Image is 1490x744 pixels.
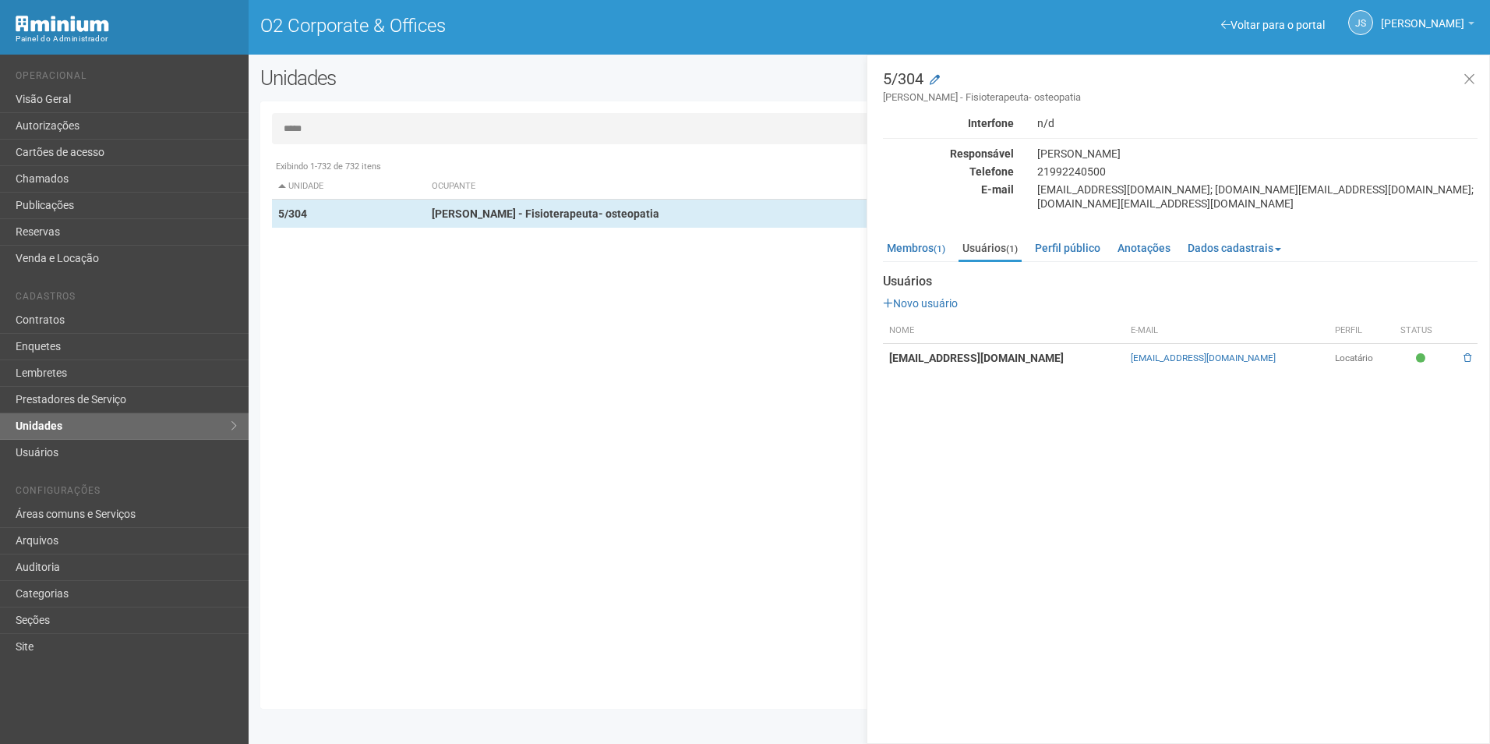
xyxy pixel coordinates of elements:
[1184,236,1285,260] a: Dados cadastrais
[934,243,945,254] small: (1)
[1381,2,1464,30] span: Jeferson Souza
[16,291,237,307] li: Cadastros
[1114,236,1174,260] a: Anotações
[1031,236,1104,260] a: Perfil público
[1221,19,1325,31] a: Voltar para o portal
[1381,19,1474,32] a: [PERSON_NAME]
[883,318,1125,344] th: Nome
[16,16,109,32] img: Minium
[1026,165,1489,179] div: 21992240500
[1329,344,1394,373] td: Locatário
[16,485,237,501] li: Configurações
[260,16,858,36] h1: O2 Corporate & Offices
[260,66,754,90] h2: Unidades
[883,71,1478,105] h3: 5/304
[272,174,425,200] th: Unidade: activate to sort column descending
[1026,147,1489,161] div: [PERSON_NAME]
[1026,182,1489,211] div: [EMAIL_ADDRESS][DOMAIN_NAME]; [DOMAIN_NAME][EMAIL_ADDRESS][DOMAIN_NAME]; [DOMAIN_NAME][EMAIL_ADDR...
[16,70,237,87] li: Operacional
[1348,10,1373,35] a: JS
[278,207,307,220] strong: 5/304
[883,275,1478,289] strong: Usuários
[883,297,958,310] a: Novo usuário
[1006,243,1018,254] small: (1)
[871,182,1026,197] div: E-mail
[432,207,659,220] strong: [PERSON_NAME] - Fisioterapeuta- osteopatia
[959,236,1022,262] a: Usuários(1)
[1131,353,1276,363] a: [EMAIL_ADDRESS][DOMAIN_NAME]
[425,174,952,200] th: Ocupante: activate to sort column ascending
[272,160,1467,174] div: Exibindo 1-732 de 732 itens
[889,352,1064,364] strong: [EMAIL_ADDRESS][DOMAIN_NAME]
[1026,116,1489,130] div: n/d
[883,90,1478,105] small: [PERSON_NAME] - Fisioterapeuta- osteopatia
[16,32,237,46] div: Painel do Administrador
[871,165,1026,179] div: Telefone
[1416,352,1429,365] span: Ativo
[871,147,1026,161] div: Responsável
[1329,318,1394,344] th: Perfil
[930,73,940,88] a: Modificar a unidade
[1394,318,1452,344] th: Status
[871,116,1026,130] div: Interfone
[1125,318,1328,344] th: E-mail
[883,236,949,260] a: Membros(1)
